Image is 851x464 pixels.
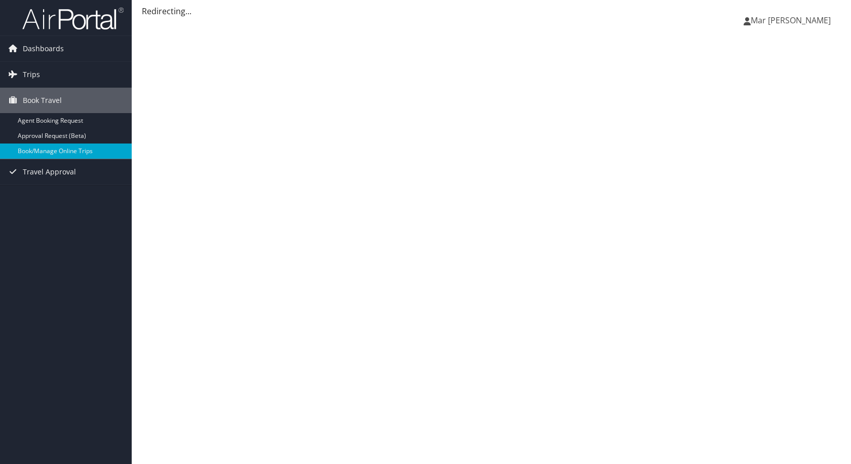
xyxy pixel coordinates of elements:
[751,15,831,26] span: Mar [PERSON_NAME]
[23,159,76,185] span: Travel Approval
[142,5,841,17] div: Redirecting...
[23,62,40,87] span: Trips
[23,36,64,61] span: Dashboards
[22,7,124,30] img: airportal-logo.png
[23,88,62,113] span: Book Travel
[744,5,841,35] a: Mar [PERSON_NAME]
